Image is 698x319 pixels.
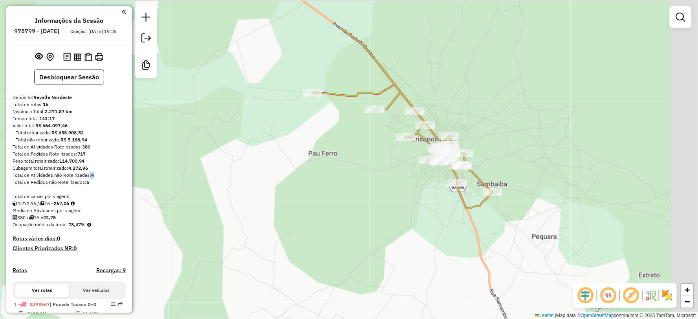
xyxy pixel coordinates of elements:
div: Tempo total: [13,115,126,122]
strong: 4 [91,172,94,178]
div: Total de Atividades Roteirizadas: [13,143,126,150]
button: Visualizar Romaneio [83,51,93,63]
a: Nova sessão e pesquisa [138,9,154,27]
img: Exibir/Ocultar setores [661,289,674,302]
strong: 267,06 [54,200,69,206]
div: Peso total roteirizado: [13,158,126,165]
span: Ocupação média da frota: [13,222,67,227]
strong: 2.271,87 km [45,108,73,114]
div: Total de Pedidos Roteirizados: [13,150,126,158]
div: Criação: [DATE] 19:25 [68,28,120,35]
div: Distância Total: [13,108,126,115]
span: − [685,297,690,306]
div: Total de rotas: [13,101,126,108]
i: Cubagem total roteirizado [13,201,17,206]
span: | [555,313,556,318]
a: Rotas [13,267,27,274]
strong: 0 [57,235,60,242]
i: Total de rotas [29,215,34,220]
button: Logs desbloquear sessão [62,51,72,63]
strong: 23,75 [43,214,56,220]
button: Visualizar relatório de Roteirização [72,51,83,62]
a: Exibir filtros [673,9,689,25]
strong: 114.700,94 [59,158,84,164]
div: Valor total: [13,122,126,129]
div: - Total não roteirizado: [13,136,126,143]
span: + [685,285,690,295]
strong: 0 [73,245,77,252]
a: Zoom in [682,284,693,296]
img: Fluxo de ruas [645,289,657,302]
span: SJP8E67 [30,301,49,307]
strong: 6 [86,179,89,185]
button: Ver veículos [69,284,123,297]
div: Depósito: [13,94,126,101]
strong: 16 [43,101,48,107]
span: Ocultar deslocamento [576,286,595,305]
div: Total de Pedidos não Roteirizados: [13,179,126,186]
div: Total de caixas por viagem: [13,193,126,200]
span: | Puxada Tucano D+0 [49,301,96,307]
i: Distância Total [18,311,23,316]
div: Cubagem total roteirizado: [13,165,126,172]
strong: R$ 5.188,94 [60,137,87,143]
a: Zoom out [682,296,693,308]
button: Centralizar mapa no depósito ou ponto de apoio [45,51,55,63]
em: Rota exportada [118,302,123,306]
div: Média de Atividades por viagem: [13,207,126,214]
strong: 380 [82,144,90,150]
h6: 978799 - [DATE] [15,27,60,35]
em: Opções [111,302,115,306]
strong: 78,47% [68,222,86,227]
strong: R$ 664.097,46 [35,123,68,128]
i: Meta Caixas/viagem: 1,00 Diferença: 266,06 [71,201,75,206]
span: Ocultar NR [599,286,618,305]
strong: 4.272,96 [68,165,88,171]
i: Total de rotas [39,201,44,206]
i: % de utilização do peso [75,311,81,316]
div: 4.272,96 / 16 = [13,200,126,207]
a: Exportar sessão [138,30,154,48]
td: 88,11 KM [26,310,75,317]
a: Clique aqui para minimizar o painel [122,7,126,16]
td: 76,57% [82,310,122,317]
strong: Revalle Nordeste [33,94,72,100]
a: Criar modelo [138,57,154,75]
div: 380 / 16 = [13,214,126,221]
h4: Recargas: 9 [96,267,126,274]
div: Total de Atividades não Roteirizadas: [13,172,126,179]
div: - Total roteirizado: [13,129,126,136]
h4: Informações da Sessão [35,17,103,24]
a: OpenStreetMap [581,313,614,318]
span: 1 - [14,301,96,307]
strong: 143:17 [39,115,55,121]
strong: 717 [77,151,86,157]
h4: Clientes Priorizados NR: [13,245,126,252]
div: Map data © contributors,© 2025 TomTom, Microsoft [533,312,698,319]
button: Imprimir Rotas [93,51,105,63]
button: Exibir sessão original [34,51,45,63]
button: Ver rotas [15,284,69,297]
em: Média calculada utilizando a maior ocupação (%Peso ou %Cubagem) de cada rota da sessão. Rotas cro... [87,222,91,227]
span: Exibir rótulo [622,286,641,305]
h4: Rotas vários dias: [13,235,126,242]
i: Total de Atividades [13,215,17,220]
a: Leaflet [535,313,554,318]
strong: R$ 658.908,52 [51,130,84,136]
button: Desbloquear Sessão [34,70,104,84]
